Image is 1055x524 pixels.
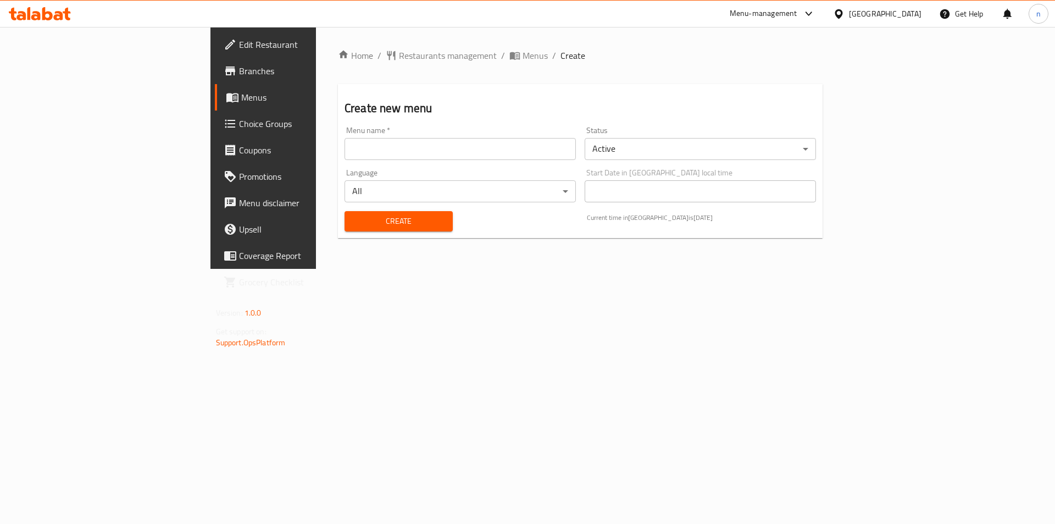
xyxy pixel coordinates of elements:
span: n [1036,8,1041,20]
a: Edit Restaurant [215,31,387,58]
span: Coupons [239,144,378,157]
a: Promotions [215,163,387,190]
span: Menus [241,91,378,104]
span: Edit Restaurant [239,38,378,51]
span: Version: [216,306,243,320]
span: Get support on: [216,324,266,339]
a: Support.OpsPlatform [216,335,286,350]
span: Restaurants management [399,49,497,62]
div: Active [585,138,816,160]
li: / [552,49,556,62]
span: Coverage Report [239,249,378,262]
span: Menus [523,49,548,62]
a: Grocery Checklist [215,269,387,295]
span: Menu disclaimer [239,196,378,209]
span: Create [353,214,444,228]
a: Upsell [215,216,387,242]
nav: breadcrumb [338,49,823,62]
div: [GEOGRAPHIC_DATA] [849,8,921,20]
span: Branches [239,64,378,78]
p: Current time in [GEOGRAPHIC_DATA] is [DATE] [587,213,816,223]
a: Menu disclaimer [215,190,387,216]
h2: Create new menu [345,100,816,117]
a: Restaurants management [386,49,497,62]
li: / [501,49,505,62]
div: All [345,180,576,202]
a: Branches [215,58,387,84]
input: Please enter Menu name [345,138,576,160]
a: Coupons [215,137,387,163]
div: Menu-management [730,7,797,20]
span: Grocery Checklist [239,275,378,289]
span: Choice Groups [239,117,378,130]
span: Promotions [239,170,378,183]
span: Upsell [239,223,378,236]
a: Choice Groups [215,111,387,137]
span: 1.0.0 [245,306,262,320]
a: Menus [215,84,387,111]
a: Coverage Report [215,242,387,269]
span: Create [560,49,585,62]
a: Menus [509,49,548,62]
button: Create [345,211,453,231]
